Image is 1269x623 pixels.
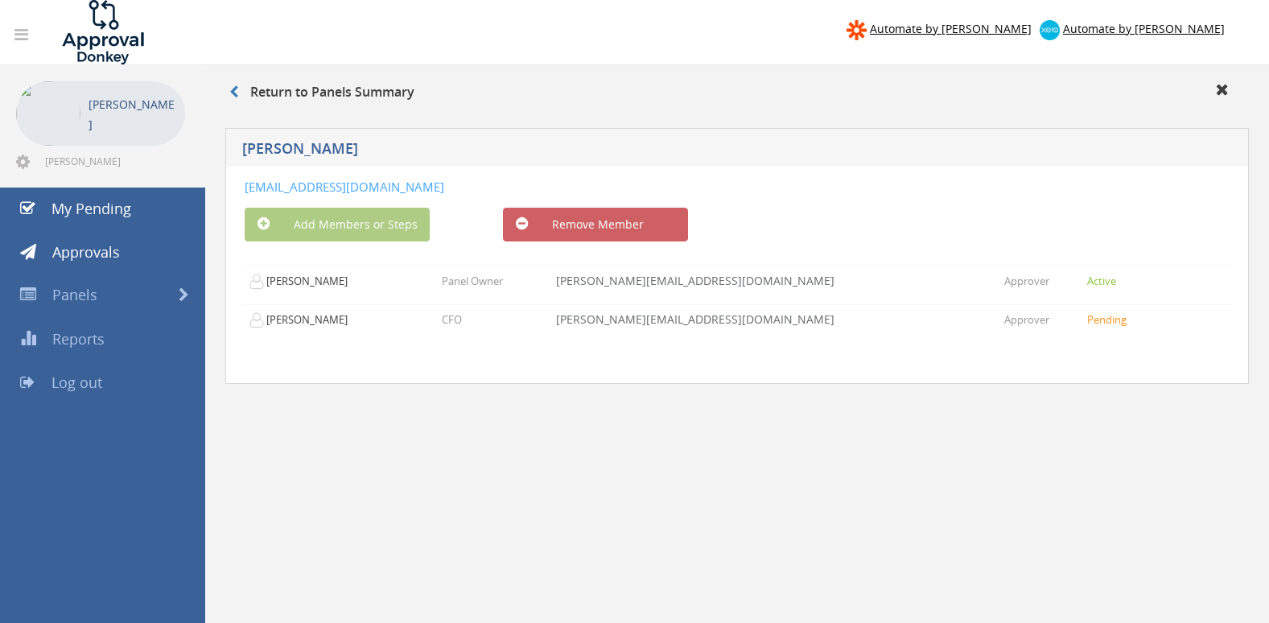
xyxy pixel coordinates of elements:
p: [PERSON_NAME] [249,274,348,290]
p: Approver [1004,312,1049,328]
p: [PERSON_NAME] [89,94,177,134]
small: Active [1087,274,1116,288]
span: Reports [52,329,105,349]
img: xero-logo.png [1040,20,1060,40]
img: zapier-logomark.png [847,20,867,40]
span: Approvals [52,242,120,262]
button: Remove Member [503,208,688,241]
p: Panel Owner [442,274,503,289]
span: Automate by [PERSON_NAME] [870,21,1032,36]
span: Panels [52,285,97,304]
p: CFO [442,312,462,328]
p: [PERSON_NAME] [249,312,348,328]
h5: [PERSON_NAME] [242,141,938,161]
span: [PERSON_NAME][EMAIL_ADDRESS][DOMAIN_NAME] [45,155,182,167]
span: Automate by [PERSON_NAME] [1063,21,1225,36]
td: [PERSON_NAME][EMAIL_ADDRESS][DOMAIN_NAME] [550,266,998,304]
h3: Return to Panels Summary [229,85,414,100]
span: Log out [52,373,102,392]
p: Approver [1004,274,1049,289]
button: Add Members or Steps [245,208,430,241]
td: [PERSON_NAME][EMAIL_ADDRESS][DOMAIN_NAME] [550,304,998,343]
span: My Pending [52,199,131,218]
small: Pending [1087,312,1127,327]
a: [EMAIL_ADDRESS][DOMAIN_NAME] [245,179,444,195]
